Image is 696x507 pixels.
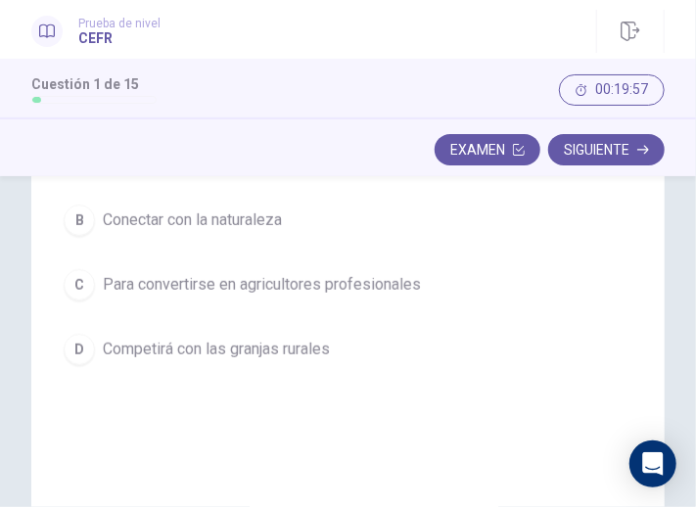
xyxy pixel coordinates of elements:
[78,30,161,46] h1: CEFR
[31,76,157,92] h1: Cuestión 1 de 15
[64,269,95,300] div: C
[559,74,665,106] button: 00:19:57
[55,196,641,245] button: BConectar con la naturaleza
[629,440,676,487] div: Open Intercom Messenger
[64,334,95,365] div: D
[103,338,330,361] span: Competirá con las granjas rurales
[595,82,648,98] span: 00:19:57
[55,260,641,309] button: CPara convertirse en agricultores profesionales
[78,17,161,30] span: Prueba de nivel
[435,134,540,165] button: Examen
[103,208,282,232] span: Conectar con la naturaleza
[548,134,665,165] button: Siguiente
[64,205,95,236] div: B
[103,273,421,297] span: Para convertirse en agricultores profesionales
[55,325,641,374] button: DCompetirá con las granjas rurales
